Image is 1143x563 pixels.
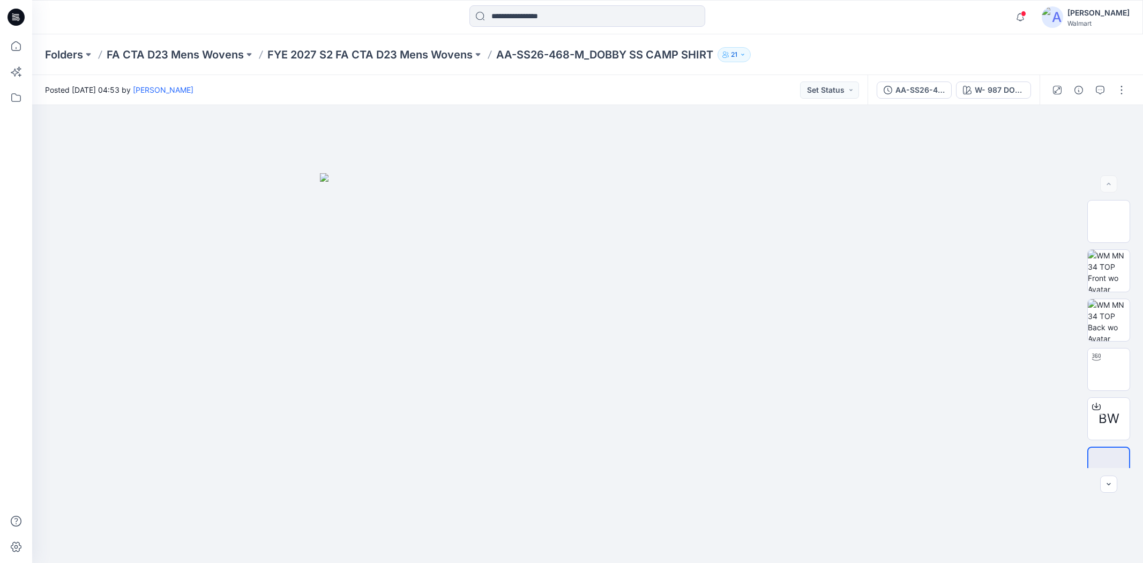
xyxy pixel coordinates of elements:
[1070,82,1087,99] button: Details
[1067,6,1130,19] div: [PERSON_NAME]
[731,49,737,61] p: 21
[956,82,1031,99] button: W- 987 DOBBY BLUE
[45,47,83,62] a: Folders
[877,82,952,99] button: AA-SS26-468-M_DOBBY SS CAMP SHIRT
[133,85,193,94] a: [PERSON_NAME]
[1099,409,1119,428] span: BW
[45,84,193,95] span: Posted [DATE] 04:53 by
[267,47,473,62] a: FYE 2027 S2 FA CTA D23 Mens Wovens
[496,47,713,62] p: AA-SS26-468-M_DOBBY SS CAMP SHIRT
[895,84,945,96] div: AA-SS26-468-M_DOBBY SS CAMP SHIRT
[107,47,244,62] a: FA CTA D23 Mens Wovens
[1067,19,1130,27] div: Walmart
[320,173,856,563] img: eyJhbGciOiJIUzI1NiIsImtpZCI6IjAiLCJzbHQiOiJzZXMiLCJ0eXAiOiJKV1QifQ.eyJkYXRhIjp7InR5cGUiOiJzdG9yYW...
[975,84,1024,96] div: W- 987 DOBBY BLUE
[718,47,751,62] button: 21
[1042,6,1063,28] img: avatar
[1088,250,1130,292] img: WM MN 34 TOP Front wo Avatar
[1088,299,1130,341] img: WM MN 34 TOP Back wo Avatar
